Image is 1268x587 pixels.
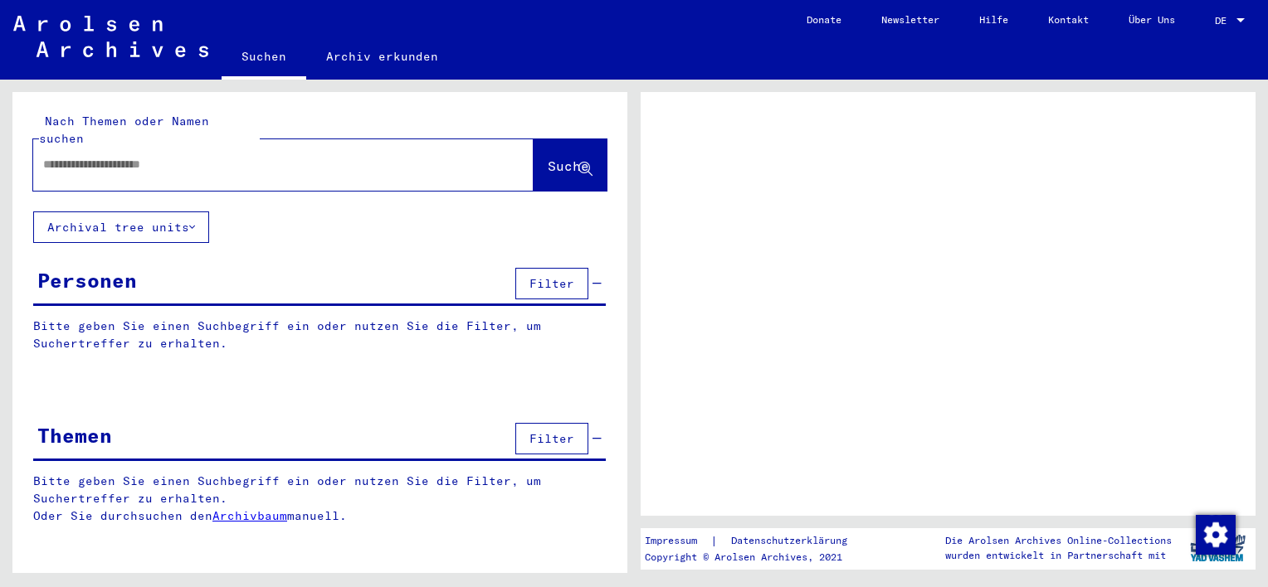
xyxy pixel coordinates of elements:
p: Die Arolsen Archives Online-Collections [945,533,1172,548]
img: Zustimmung ändern [1196,515,1236,555]
span: Filter [529,276,574,291]
img: Arolsen_neg.svg [13,16,208,57]
p: Copyright © Arolsen Archives, 2021 [645,550,867,565]
a: Archiv erkunden [306,36,458,76]
button: Suche [534,139,607,191]
p: wurden entwickelt in Partnerschaft mit [945,548,1172,563]
img: yv_logo.png [1187,527,1249,569]
span: Suche [548,158,589,174]
span: DE [1215,15,1233,27]
div: Themen [37,420,112,450]
button: Filter [515,268,588,299]
span: Filter [529,431,574,446]
a: Archivbaum [212,508,287,523]
button: Filter [515,423,588,454]
p: Bitte geben Sie einen Suchbegriff ein oder nutzen Sie die Filter, um Suchertreffer zu erhalten. [33,318,606,352]
div: Personen [37,265,137,295]
p: Bitte geben Sie einen Suchbegriff ein oder nutzen Sie die Filter, um Suchertreffer zu erhalten. O... [33,473,607,525]
div: | [645,532,867,550]
a: Datenschutzerklärung [718,532,867,550]
a: Suchen [222,36,306,80]
a: Impressum [645,532,710,550]
button: Archival tree units [33,211,209,243]
div: Zustimmung ändern [1195,514,1235,554]
mat-label: Nach Themen oder Namen suchen [39,114,209,146]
